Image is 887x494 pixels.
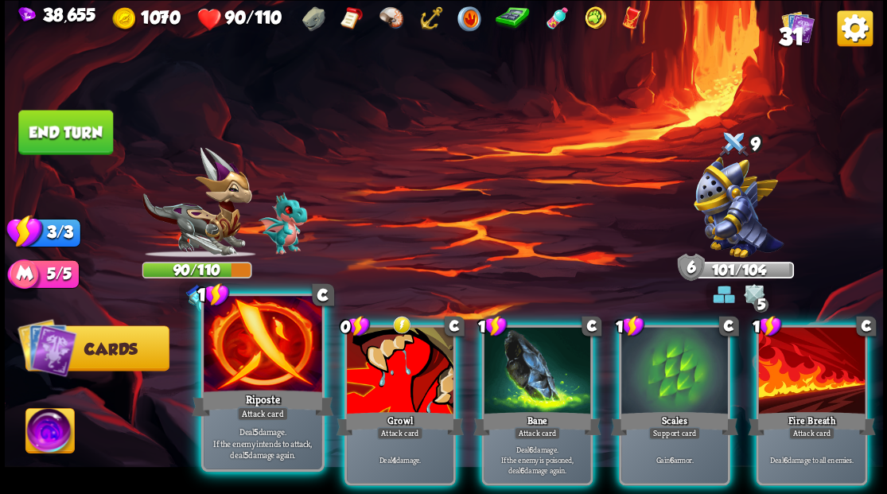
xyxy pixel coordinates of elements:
[477,315,507,337] div: 1
[339,6,364,31] img: Notebook - Cards can now be upgraded two times.
[473,409,601,438] div: Bane
[514,426,560,439] div: Attack card
[141,6,180,26] span: 1070
[378,6,405,31] img: Seashell - Abilities cost 1 Mana Point less (min 1).
[18,317,77,377] img: Cards_Icon.png
[302,6,324,31] img: Dragonstone - Raise your max HP by 1 after each combat.
[529,444,533,454] b: 6
[192,387,333,418] div: Riposte
[196,282,229,306] div: 1
[391,454,395,465] b: 4
[391,315,411,335] img: Energy rune - Stuns the enemy.
[225,6,282,26] span: 90/110
[142,147,251,258] img: Chevalier_Dragon.png
[25,218,80,247] div: 3/3
[743,283,765,305] img: Crystallize.png
[25,408,74,457] img: Ability_Icon.png
[196,6,281,31] div: Health
[694,157,784,258] img: Knight_Dragon.png
[349,454,450,465] p: Deal damage.
[519,465,523,475] b: 6
[112,6,137,31] img: Gold.png
[112,6,180,31] div: Gold
[6,213,43,249] img: Stamina_Icon.png
[781,10,814,47] div: View all the cards in your deck
[837,10,873,46] img: Options_Button.png
[788,426,834,439] div: Attack card
[25,259,79,288] div: 5/5
[376,426,422,439] div: Attack card
[685,263,792,276] div: 101/104
[457,6,480,31] img: Stepping Stone - Whenever using an ability, gain 1 stamina.
[752,315,781,337] div: 1
[624,454,725,465] p: Gain armor.
[544,6,569,31] img: Energy Drink - Whenever playing a Potion card, gain 1 stamina.
[84,340,138,357] span: Cards
[143,263,251,276] div: 90/110
[718,316,738,336] div: C
[761,454,862,465] p: Deal damage to all enemies.
[856,316,876,336] div: C
[582,316,601,336] div: C
[495,6,530,31] img: Calculator - Shop inventory can be reset 3 times.
[610,409,737,438] div: Scales
[683,127,793,163] div: 9
[196,6,221,31] img: Heart.png
[669,454,673,465] b: 6
[243,449,248,461] b: 5
[312,283,334,305] div: C
[25,325,169,371] button: Cards
[254,426,259,438] b: 5
[336,409,463,438] div: Growl
[236,406,288,421] div: Attack card
[486,444,587,476] p: Deal damage. If the enemy is poisoned, deal damage again.
[753,297,768,312] div: 5
[340,315,370,337] div: 0
[259,193,307,255] img: Void_Dragon_Baby.png
[7,259,41,293] img: Mana_Points.png
[781,10,814,43] img: Cards_Icon.png
[185,284,208,305] img: ChevalierSigil.png
[677,253,705,281] div: Armor
[206,426,318,461] p: Deal damage. If the enemy intends to attack, deal damage again.
[713,283,735,305] img: Barricade.png
[196,297,211,312] div: 0
[444,316,464,336] div: C
[583,6,608,31] img: Golden Paw - Enemies drop more gold.
[783,454,787,465] b: 6
[615,315,644,337] div: 1
[648,426,700,439] div: Support card
[622,6,642,31] img: Red Envelope - Normal enemies drop an additional card reward.
[418,6,442,31] img: Anchor - Start each combat with 10 armor.
[748,409,875,438] div: Fire Breath
[18,110,113,154] button: End turn
[778,22,803,49] span: 31
[18,5,95,25] div: Gems
[18,6,36,23] img: Gem.png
